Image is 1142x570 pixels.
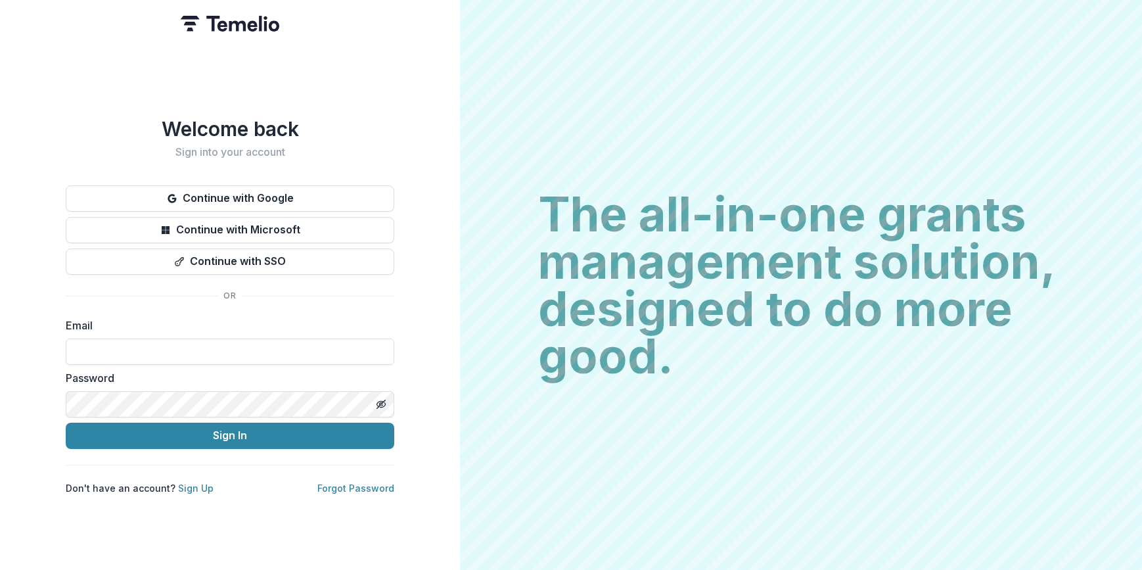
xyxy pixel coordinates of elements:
[66,318,386,333] label: Email
[66,117,394,141] h1: Welcome back
[178,483,214,494] a: Sign Up
[66,185,394,212] button: Continue with Google
[317,483,394,494] a: Forgot Password
[66,370,386,386] label: Password
[66,249,394,275] button: Continue with SSO
[371,394,392,415] button: Toggle password visibility
[66,217,394,243] button: Continue with Microsoft
[66,481,214,495] p: Don't have an account?
[66,146,394,158] h2: Sign into your account
[66,423,394,449] button: Sign In
[181,16,279,32] img: Temelio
